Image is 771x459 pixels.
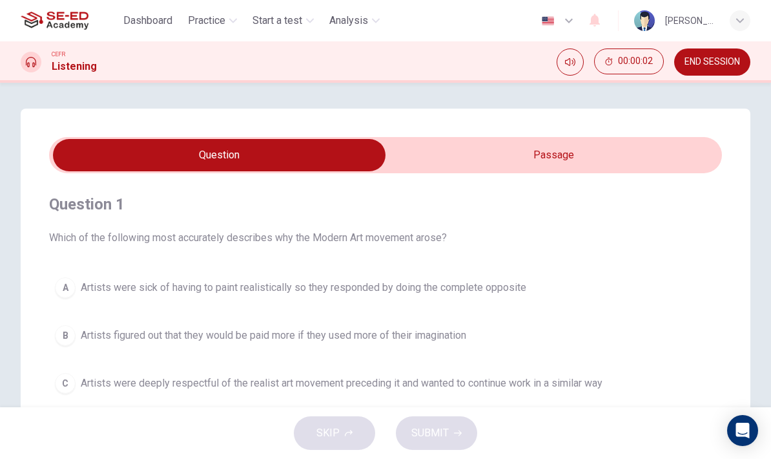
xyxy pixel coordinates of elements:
span: Start a test [252,13,302,28]
span: END SESSION [684,57,740,67]
h1: Listening [52,59,97,74]
button: CArtists were deeply respectful of the realist art movement preceding it and wanted to continue w... [49,367,722,400]
span: Which of the following most accurately describes why the Modern Art movement arose? [49,230,722,246]
button: Analysis [324,9,385,32]
h4: Question 1 [49,194,722,215]
span: Artists were sick of having to paint realistically so they responded by doing the complete opposite [81,280,526,295]
button: Dashboard [118,9,178,32]
div: Open Intercom Messenger [727,415,758,446]
button: Practice [183,9,242,32]
span: 00:00:02 [618,56,653,67]
button: BArtists figured out that they would be paid more if they used more of their imagination [49,319,722,352]
div: [PERSON_NAME] [665,13,714,28]
div: Hide [594,48,664,76]
div: A [55,277,76,298]
span: Artists were deeply respectful of the realist art movement preceding it and wanted to continue wo... [81,376,602,391]
button: END SESSION [674,48,750,76]
span: CEFR [52,50,65,59]
button: Start a test [247,9,319,32]
div: Mute [557,48,584,76]
div: B [55,325,76,346]
span: Artists figured out that they would be paid more if they used more of their imagination [81,328,466,343]
button: 00:00:02 [594,48,664,74]
span: Dashboard [123,13,172,28]
span: Practice [188,13,225,28]
button: AArtists were sick of having to paint realistically so they responded by doing the complete opposite [49,272,722,304]
img: SE-ED Academy logo [21,8,88,34]
span: Analysis [329,13,368,28]
img: Profile picture [634,10,655,31]
img: en [540,16,556,26]
div: C [55,373,76,394]
a: SE-ED Academy logo [21,8,118,34]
